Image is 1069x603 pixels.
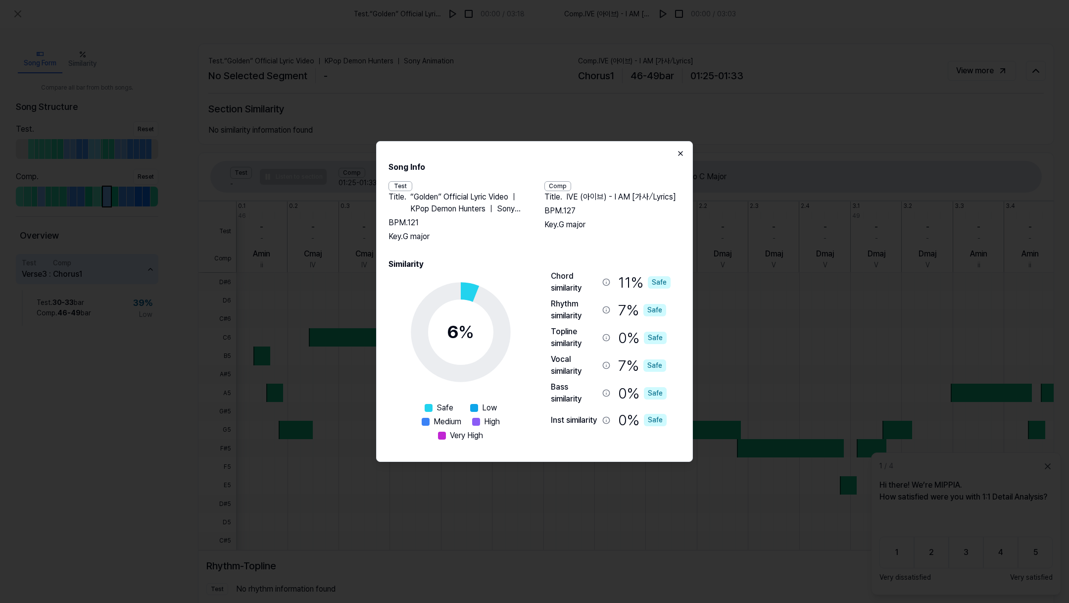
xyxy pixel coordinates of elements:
[389,161,680,173] h2: Song Info
[450,430,483,442] span: Very High
[618,270,671,294] div: 11 %
[551,381,598,405] div: Bass similarity
[389,217,525,229] div: BPM. 121
[648,276,671,289] div: Safe
[644,332,667,344] div: Safe
[447,319,474,346] div: 6
[389,181,412,191] div: Test
[544,181,571,191] div: Comp
[643,304,666,316] div: Safe
[644,414,667,426] div: Safe
[544,191,562,203] span: Title .
[410,191,525,215] span: “Golden” Official Lyric Video ｜ KPop Demon Hunters ｜ Sony Animation
[551,414,598,426] div: Inst similarity
[618,353,666,377] div: 7 %
[482,402,497,414] span: Low
[484,416,500,428] span: High
[544,219,680,231] div: Key. G major
[551,298,598,322] div: Rhythm similarity
[389,258,680,270] h2: Similarity
[618,409,667,431] div: 0 %
[389,231,525,243] div: Key. G major
[551,353,598,377] div: Vocal similarity
[618,298,666,322] div: 7 %
[551,326,598,350] div: Topline similarity
[434,416,461,428] span: Medium
[618,381,667,405] div: 0 %
[644,387,667,400] div: Safe
[618,326,667,350] div: 0 %
[566,191,676,203] span: IVE (아이브) - I AM [가사⧸Lyrics]
[544,205,680,217] div: BPM. 127
[389,191,406,215] span: Title .
[551,270,598,294] div: Chord similarity
[437,402,453,414] span: Safe
[643,359,666,372] div: Safe
[458,321,474,343] span: %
